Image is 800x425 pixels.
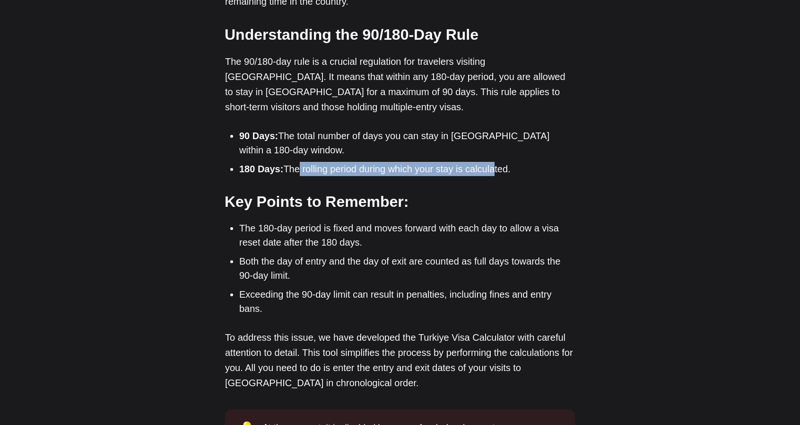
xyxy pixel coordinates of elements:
li: Exceeding the 90-day limit can result in penalties, including fines and entry bans. [239,287,575,316]
h3: Understanding the 90/180-Day Rule [225,24,574,45]
li: The rolling period during which your stay is calculated. [239,162,575,176]
li: The total number of days you can stay in [GEOGRAPHIC_DATA] within a 180-day window. [239,129,575,157]
strong: 90 Days: [239,131,278,141]
strong: 180 Days: [239,164,283,174]
p: To address this issue, we have developed the Turkiye Visa Calculator with careful attention to de... [225,330,575,390]
li: The 180-day period is fixed and moves forward with each day to allow a visa reset date after the ... [239,221,575,249]
li: Both the day of entry and the day of exit are counted as full days towards the 90-day limit. [239,254,575,283]
h3: Key Points to Remember: [225,191,574,212]
p: The 90/180-day rule is a crucial regulation for travelers visiting [GEOGRAPHIC_DATA]. It means th... [225,54,575,115]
